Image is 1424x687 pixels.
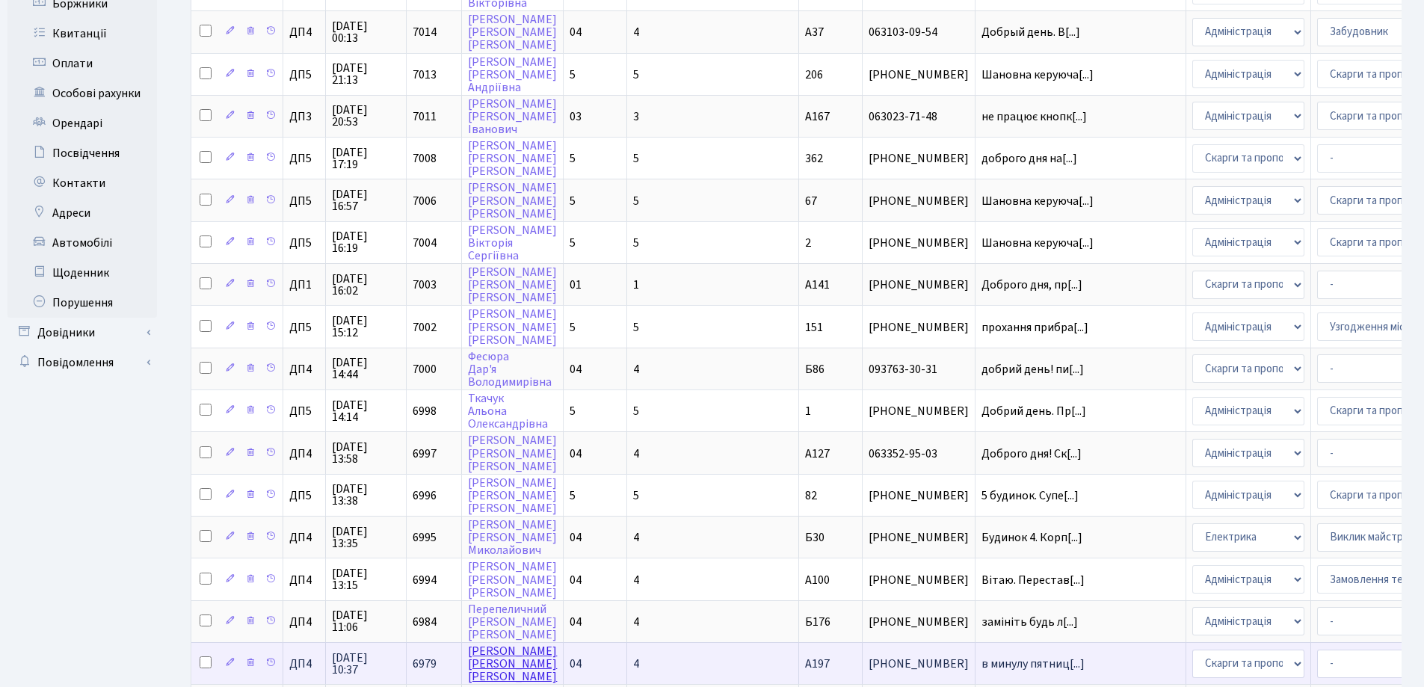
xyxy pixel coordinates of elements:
span: 7004 [413,235,437,251]
span: 5 [570,403,576,419]
span: 6996 [413,487,437,504]
span: 4 [633,529,639,546]
span: А37 [805,24,824,40]
span: доброго дня на[...] [981,150,1077,167]
a: Адреси [7,198,157,228]
span: ДП4 [289,532,319,543]
a: Контакти [7,168,157,198]
span: 7011 [413,108,437,125]
a: Квитанції [7,19,157,49]
span: 063023-71-48 [869,111,969,123]
span: [PHONE_NUMBER] [869,532,969,543]
span: Добрый день. В[...] [981,24,1080,40]
span: ДП4 [289,574,319,586]
span: добрий день! пи[...] [981,361,1084,378]
span: 6998 [413,403,437,419]
a: Довідники [7,318,157,348]
span: Шановна керуюча[...] [981,193,1094,209]
span: 6979 [413,656,437,672]
span: 67 [805,193,817,209]
a: Орендарі [7,108,157,138]
span: ДП5 [289,237,319,249]
span: 4 [633,614,639,630]
span: 151 [805,319,823,336]
span: не працює кнопк[...] [981,108,1087,125]
span: 4 [633,656,639,672]
span: 04 [570,614,582,630]
span: ДП1 [289,279,319,291]
span: Доброго дня! Ск[...] [981,446,1082,462]
span: [DATE] 15:12 [332,315,400,339]
span: Добрий день. Пр[...] [981,403,1086,419]
span: [PHONE_NUMBER] [869,153,969,164]
a: [PERSON_NAME][PERSON_NAME][PERSON_NAME] [468,475,557,517]
span: 2 [805,235,811,251]
span: ДП5 [289,405,319,417]
a: [PERSON_NAME][PERSON_NAME][PERSON_NAME] [468,264,557,306]
span: 7014 [413,24,437,40]
span: Вітаю. Перестав[...] [981,572,1085,588]
a: [PERSON_NAME][PERSON_NAME][PERSON_NAME] [468,559,557,601]
span: 063352-95-03 [869,448,969,460]
span: [DATE] 21:13 [332,62,400,86]
span: 5 [570,193,576,209]
a: [PERSON_NAME][PERSON_NAME]Іванович [468,96,557,138]
a: Оплати [7,49,157,78]
span: [DATE] 13:38 [332,483,400,507]
span: 04 [570,572,582,588]
span: 4 [633,361,639,378]
span: в минулу пятниц[...] [981,656,1085,672]
a: [PERSON_NAME][PERSON_NAME][PERSON_NAME] [468,138,557,179]
a: [PERSON_NAME]ВікторіяСергіївна [468,222,557,264]
span: ДП3 [289,111,319,123]
span: Шановна керуюча[...] [981,67,1094,83]
span: ДП5 [289,490,319,502]
span: [PHONE_NUMBER] [869,405,969,417]
span: 6994 [413,572,437,588]
span: 1 [805,403,811,419]
span: 5 [570,487,576,504]
span: А100 [805,572,830,588]
span: 7008 [413,150,437,167]
span: [PHONE_NUMBER] [869,658,969,670]
span: А197 [805,656,830,672]
span: 5 [570,150,576,167]
span: [DATE] 14:14 [332,399,400,423]
span: 4 [633,24,639,40]
a: Повідомлення [7,348,157,378]
span: ДП4 [289,448,319,460]
span: ДП4 [289,26,319,38]
span: [DATE] 13:58 [332,441,400,465]
span: А141 [805,277,830,293]
a: Особові рахунки [7,78,157,108]
span: 04 [570,24,582,40]
span: 093763-30-31 [869,363,969,375]
span: Шановна керуюча[...] [981,235,1094,251]
span: ДП5 [289,195,319,207]
span: [DATE] 00:13 [332,20,400,44]
span: 03 [570,108,582,125]
a: [PERSON_NAME][PERSON_NAME][PERSON_NAME] [468,306,557,348]
span: 6995 [413,529,437,546]
span: 7013 [413,67,437,83]
a: [PERSON_NAME][PERSON_NAME][PERSON_NAME] [468,433,557,475]
span: ДП4 [289,363,319,375]
a: ФесюраДар'яВолодимирівна [468,348,552,390]
span: [PHONE_NUMBER] [869,69,969,81]
span: [PHONE_NUMBER] [869,574,969,586]
span: 04 [570,529,582,546]
span: 7002 [413,319,437,336]
a: ТкачукАльонаОлександрівна [468,390,548,432]
span: [DATE] 13:35 [332,526,400,549]
span: 063103-09-54 [869,26,969,38]
span: Б176 [805,614,830,630]
span: [PHONE_NUMBER] [869,195,969,207]
span: 6984 [413,614,437,630]
span: А127 [805,446,830,462]
span: [DATE] 20:53 [332,104,400,128]
span: [DATE] 16:02 [332,273,400,297]
span: 4 [633,446,639,462]
span: 82 [805,487,817,504]
span: [PHONE_NUMBER] [869,616,969,628]
span: ДП5 [289,153,319,164]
